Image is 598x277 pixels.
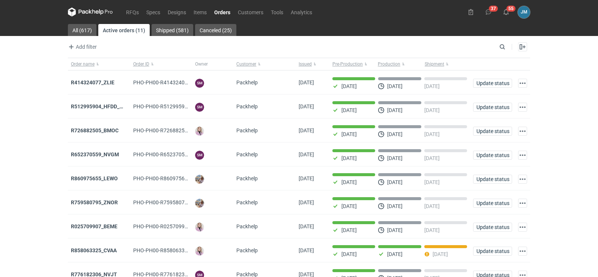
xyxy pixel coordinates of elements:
a: All (617) [68,24,96,36]
span: Update status [476,201,509,206]
button: Customer [233,58,296,70]
a: Items [190,7,210,16]
span: PHO-PH00-R858063325_CVAA [133,247,206,253]
p: [DATE] [387,131,403,137]
span: Pre-Production [332,61,363,67]
span: Issued [299,61,312,67]
img: Klaudia Wiśniewska [195,247,204,256]
span: Add filter [67,42,97,51]
span: Update status [476,153,509,158]
button: Update status [473,223,512,232]
span: Update status [476,81,509,86]
span: Packhelp [236,79,258,85]
a: Designs [164,7,190,16]
p: [DATE] [341,179,357,185]
p: [DATE] [341,131,357,137]
span: Packhelp [236,151,258,157]
span: PHO-PH00-R512995904_HFDD_MOOR [133,103,224,109]
span: PHO-PH00-R652370559_NVGM [133,151,208,157]
figcaption: SM [195,151,204,160]
span: Update status [476,177,509,182]
button: Actions [518,127,527,136]
span: 19/08/2025 [299,223,314,229]
p: [DATE] [424,227,440,233]
button: Pre-Production [329,58,376,70]
p: [DATE] [341,155,357,161]
p: [DATE] [424,131,440,137]
span: Update status [476,105,509,110]
div: Joanna Myślak [518,6,530,18]
a: Analytics [287,7,316,16]
p: [DATE] [387,83,403,89]
img: Michał Palasek [195,199,204,208]
p: [DATE] [387,155,403,161]
p: [DATE] [424,179,440,185]
p: [DATE] [424,203,440,209]
span: 21/08/2025 [299,199,314,205]
span: Production [378,61,400,67]
button: Order name [68,58,130,70]
strong: R414324077_ZLIE [71,79,114,85]
button: Update status [473,247,512,256]
p: [DATE] [387,107,403,113]
span: Update status [476,249,509,254]
img: Michał Palasek [195,175,204,184]
span: PHO-PH00-R414324077_ZLIE [133,79,203,85]
button: Actions [518,151,527,160]
input: Search [498,42,522,51]
span: 26/08/2025 [299,79,314,85]
figcaption: SM [195,79,204,88]
span: Shipment [425,61,444,67]
a: R726882505_BMOC [71,127,119,133]
span: PHO-PH00-R726882505_BMOC [133,127,208,133]
button: Actions [518,103,527,112]
button: Shipment [423,58,470,70]
p: [DATE] [424,107,440,113]
span: Owner [195,61,208,67]
a: R025709907_BEME [71,223,117,229]
p: [DATE] [341,203,357,209]
p: [DATE] [341,227,357,233]
a: R860975655_LEWO [71,175,118,181]
span: Update status [476,129,509,134]
p: [DATE] [387,203,403,209]
span: Order name [71,61,95,67]
button: Update status [473,103,512,112]
a: Tools [267,7,287,16]
button: Actions [518,79,527,88]
span: Packhelp [236,199,258,205]
button: Actions [518,199,527,208]
span: PHO-PH00-R759580795_ZNOR [133,199,207,205]
span: Packhelp [236,175,258,181]
a: RFQs [122,7,143,16]
span: PHO-PH00-R860975655_LEWO [133,175,207,181]
span: Packhelp [236,103,258,109]
strong: R858063325_CVAA [71,247,117,253]
a: R512995904_HFDD_MOOR [71,103,135,109]
button: 37 [482,6,494,18]
a: Customers [234,7,267,16]
button: Actions [518,223,527,232]
p: [DATE] [433,251,448,257]
p: [DATE] [341,251,357,257]
span: 25/08/2025 [299,103,314,109]
button: Update status [473,199,512,208]
button: Update status [473,151,512,160]
a: Active orders (11) [98,24,150,36]
span: 22/08/2025 [299,151,314,157]
span: 12/08/2025 [299,247,314,253]
a: Specs [143,7,164,16]
span: PHO-PH00-R025709907_BEME [133,223,207,229]
a: R759580795_ZNOR [71,199,118,205]
img: Klaudia Wiśniewska [195,223,204,232]
button: 55 [500,6,512,18]
figcaption: SM [195,103,204,112]
a: R652370559_NVGM [71,151,119,157]
button: Update status [473,79,512,88]
span: 22/08/2025 [299,175,314,181]
figcaption: JM [518,6,530,18]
